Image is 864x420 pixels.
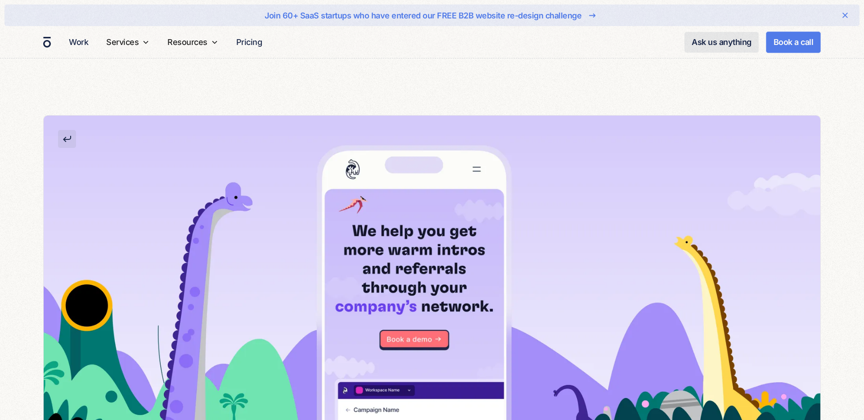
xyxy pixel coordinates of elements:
[766,31,821,53] a: Book a call
[265,9,581,22] div: Join 60+ SaaS startups who have entered our FREE B2B website re-design challenge
[65,33,92,51] a: Work
[164,26,222,58] div: Resources
[43,36,51,48] a: home
[106,36,139,48] div: Services
[33,8,831,22] a: Join 60+ SaaS startups who have entered our FREE B2B website re-design challenge
[103,26,153,58] div: Services
[684,32,759,53] a: Ask us anything
[167,36,207,48] div: Resources
[233,33,266,51] a: Pricing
